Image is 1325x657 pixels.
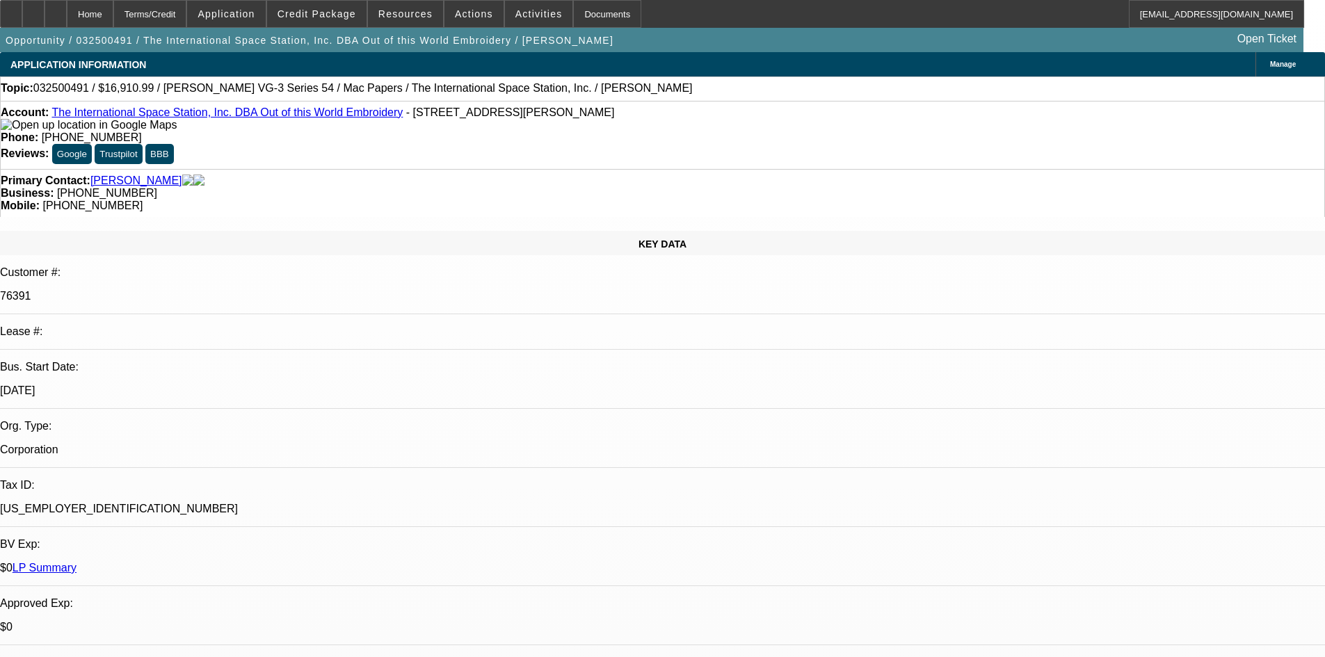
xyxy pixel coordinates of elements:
button: Actions [444,1,504,27]
strong: Primary Contact: [1,175,90,187]
a: The International Space Station, Inc. DBA Out of this World Embroidery [51,106,403,118]
button: Google [52,144,92,164]
strong: Topic: [1,82,33,95]
a: LP Summary [13,562,77,574]
button: Credit Package [267,1,367,27]
span: Credit Package [278,8,356,19]
img: linkedin-icon.png [193,175,204,187]
span: [PHONE_NUMBER] [42,200,143,211]
span: Resources [378,8,433,19]
strong: Business: [1,187,54,199]
a: [PERSON_NAME] [90,175,182,187]
span: APPLICATION INFORMATION [10,59,146,70]
img: facebook-icon.png [182,175,193,187]
span: Application [198,8,255,19]
span: [PHONE_NUMBER] [42,131,142,143]
a: Open Ticket [1232,27,1302,51]
button: Trustpilot [95,144,142,164]
span: Actions [455,8,493,19]
span: Manage [1270,60,1296,68]
button: Application [187,1,265,27]
strong: Reviews: [1,147,49,159]
span: Activities [515,8,563,19]
button: Resources [368,1,443,27]
button: BBB [145,144,174,164]
button: Activities [505,1,573,27]
a: View Google Maps [1,119,177,131]
img: Open up location in Google Maps [1,119,177,131]
strong: Account: [1,106,49,118]
span: KEY DATA [639,238,686,250]
strong: Phone: [1,131,38,143]
span: - [STREET_ADDRESS][PERSON_NAME] [406,106,615,118]
span: Opportunity / 032500491 / The International Space Station, Inc. DBA Out of this World Embroidery ... [6,35,613,46]
span: [PHONE_NUMBER] [57,187,157,199]
strong: Mobile: [1,200,40,211]
span: 032500491 / $16,910.99 / [PERSON_NAME] VG-3 Series 54 / Mac Papers / The International Space Stat... [33,82,693,95]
